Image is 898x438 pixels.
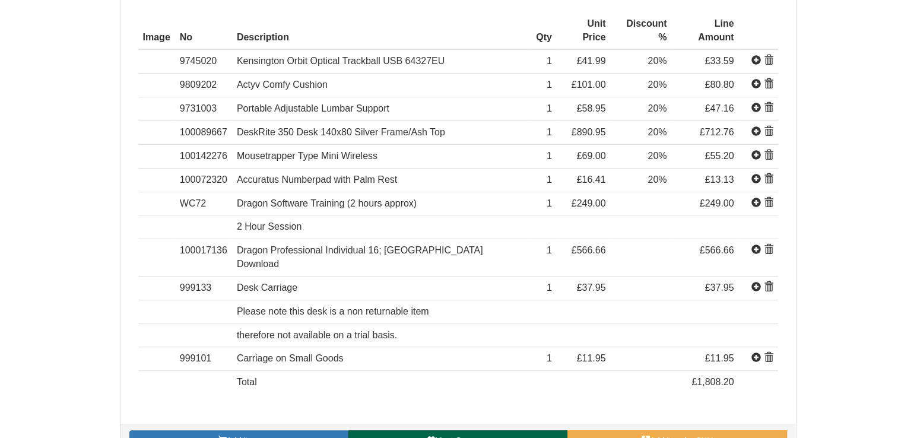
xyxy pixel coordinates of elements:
span: £13.13 [705,174,734,185]
span: 20% [648,174,667,185]
span: £37.95 [577,283,606,293]
span: 1 [547,103,552,113]
span: DeskRite 350 Desk 140x80 Silver Frame/Ash Top [237,127,445,137]
th: No [175,12,232,50]
span: £11.95 [577,353,606,363]
span: 1 [547,127,552,137]
span: Portable Adjustable Lumbar Support [237,103,389,113]
span: £47.16 [705,103,734,113]
span: £33.59 [705,56,734,66]
span: Actyv Comfy Cushion [237,80,328,90]
td: Total [232,371,531,394]
span: Desk Carriage [237,283,297,293]
span: £566.66 [700,245,734,255]
td: 9731003 [175,97,232,121]
td: 100017136 [175,239,232,277]
span: 20% [648,56,667,66]
span: £249.00 [700,198,734,208]
span: 1 [547,353,552,363]
span: 20% [648,127,667,137]
span: £69.00 [577,151,606,161]
th: Line Amount [671,12,738,50]
span: £1,808.20 [691,377,734,387]
span: £890.95 [572,127,606,137]
td: 100072320 [175,168,232,192]
span: £249.00 [572,198,606,208]
td: 9745020 [175,49,232,73]
span: 1 [547,283,552,293]
span: 1 [547,198,552,208]
span: therefore not available on a trial basis. [237,330,397,340]
span: £80.80 [705,80,734,90]
span: Dragon Professional Individual 16; [GEOGRAPHIC_DATA] Download [237,245,483,269]
span: £712.76 [700,127,734,137]
span: £566.66 [572,245,606,255]
span: £37.95 [705,283,734,293]
th: Qty [531,12,557,50]
td: 999133 [175,276,232,300]
td: 9809202 [175,74,232,97]
span: £55.20 [705,151,734,161]
span: Dragon Software Training (2 hours approx) [237,198,417,208]
span: 1 [547,174,552,185]
span: Please note this desk is a non returnable item [237,306,429,316]
span: 1 [547,80,552,90]
td: 100089667 [175,121,232,145]
span: Accuratus Numberpad with Palm Rest [237,174,397,185]
span: £41.99 [577,56,606,66]
span: 20% [648,80,667,90]
span: £58.95 [577,103,606,113]
th: Unit Price [557,12,611,50]
span: Carriage on Small Goods [237,353,344,363]
th: Description [232,12,531,50]
span: £11.95 [705,353,734,363]
span: £101.00 [572,80,606,90]
span: 20% [648,151,667,161]
span: 1 [547,151,552,161]
span: £16.41 [577,174,606,185]
span: 2 Hour Session [237,221,302,231]
th: Discount % [610,12,671,50]
td: WC72 [175,192,232,215]
th: Image [138,12,175,50]
td: 999101 [175,347,232,371]
td: 100142276 [175,144,232,168]
span: Kensington Orbit Optical Trackball USB 64327EU [237,56,445,66]
span: 1 [547,245,552,255]
span: Mousetrapper Type Mini Wireless [237,151,377,161]
span: 20% [648,103,667,113]
span: 1 [547,56,552,66]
